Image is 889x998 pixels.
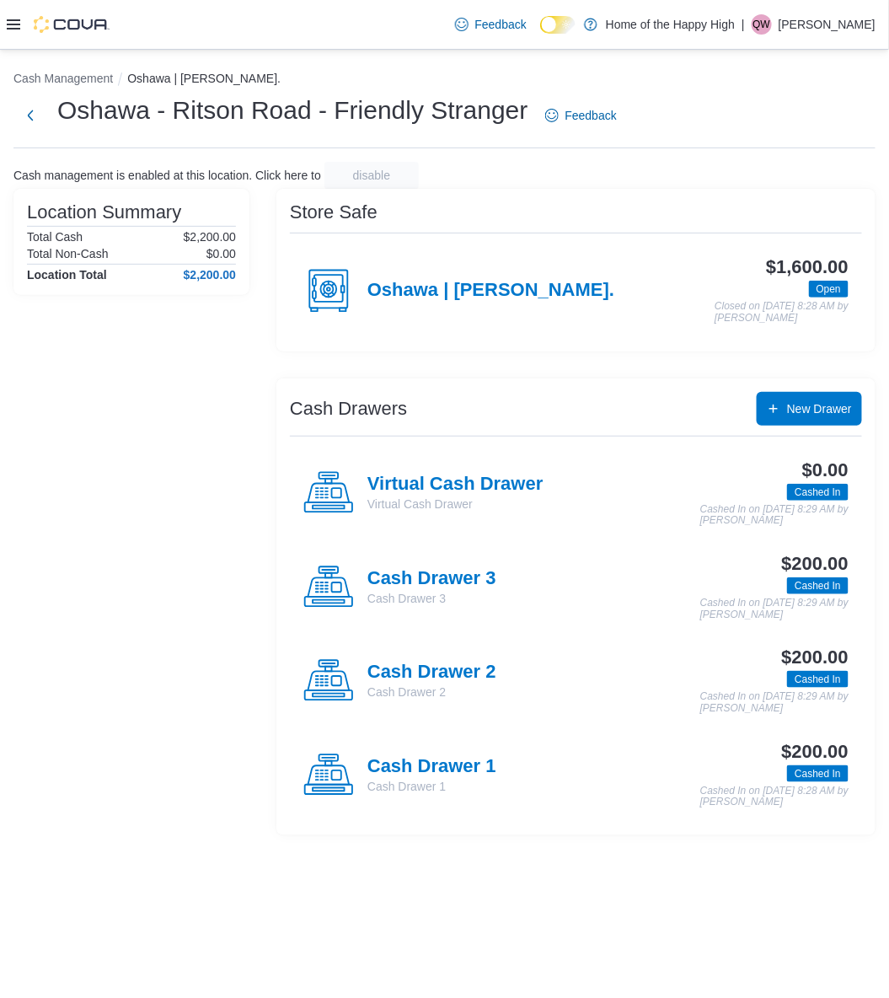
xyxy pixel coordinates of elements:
[742,14,745,35] p: |
[13,169,321,182] p: Cash management is enabled at this location. Click here to
[787,484,849,501] span: Cashed In
[367,568,496,590] h4: Cash Drawer 3
[367,778,496,795] p: Cash Drawer 1
[538,99,624,132] a: Feedback
[787,765,849,782] span: Cashed In
[367,474,544,496] h4: Virtual Cash Drawer
[290,399,407,419] h3: Cash Drawers
[757,392,862,426] button: New Drawer
[540,16,576,34] input: Dark Mode
[766,257,849,277] h3: $1,600.00
[184,268,236,282] h4: $2,200.00
[817,282,841,297] span: Open
[324,162,419,189] button: disable
[795,672,841,687] span: Cashed In
[290,202,378,223] h3: Store Safe
[57,94,528,127] h1: Oshawa - Ritson Road - Friendly Stranger
[475,16,527,33] span: Feedback
[795,578,841,593] span: Cashed In
[787,671,849,688] span: Cashed In
[752,14,772,35] div: Quinn Whitelaw
[787,400,852,417] span: New Drawer
[753,14,771,35] span: QW
[809,281,849,298] span: Open
[367,684,496,700] p: Cash Drawer 2
[127,72,281,85] button: Oshawa | [PERSON_NAME].
[13,72,113,85] button: Cash Management
[715,301,849,324] p: Closed on [DATE] 8:28 AM by [PERSON_NAME]
[782,554,849,574] h3: $200.00
[700,691,849,714] p: Cashed In on [DATE] 8:29 AM by [PERSON_NAME]
[700,598,849,620] p: Cashed In on [DATE] 8:29 AM by [PERSON_NAME]
[787,577,849,594] span: Cashed In
[779,14,876,35] p: [PERSON_NAME]
[27,247,109,260] h6: Total Non-Cash
[367,496,544,512] p: Virtual Cash Drawer
[448,8,533,41] a: Feedback
[700,786,849,808] p: Cashed In on [DATE] 8:28 AM by [PERSON_NAME]
[540,34,541,35] span: Dark Mode
[27,230,83,244] h6: Total Cash
[13,99,47,132] button: Next
[34,16,110,33] img: Cova
[700,504,849,527] p: Cashed In on [DATE] 8:29 AM by [PERSON_NAME]
[184,230,236,244] p: $2,200.00
[795,485,841,500] span: Cashed In
[367,280,614,302] h4: Oshawa | [PERSON_NAME].
[802,460,849,480] h3: $0.00
[27,268,107,282] h4: Location Total
[367,590,496,607] p: Cash Drawer 3
[795,766,841,781] span: Cashed In
[782,742,849,762] h3: $200.00
[367,662,496,684] h4: Cash Drawer 2
[13,70,876,90] nav: An example of EuiBreadcrumbs
[565,107,617,124] span: Feedback
[353,167,390,184] span: disable
[782,647,849,668] h3: $200.00
[206,247,236,260] p: $0.00
[367,756,496,778] h4: Cash Drawer 1
[27,202,181,223] h3: Location Summary
[606,14,735,35] p: Home of the Happy High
